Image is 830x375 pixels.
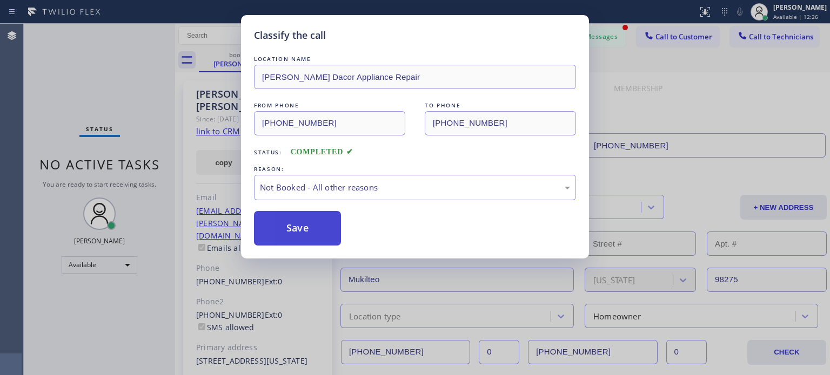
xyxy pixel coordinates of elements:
[425,111,576,135] input: To phone
[291,148,353,156] span: COMPLETED
[254,163,576,175] div: REASON:
[254,53,576,65] div: LOCATION NAME
[254,100,405,111] div: FROM PHONE
[254,111,405,135] input: From phone
[254,28,326,43] h5: Classify the call
[260,181,570,194] div: Not Booked - All other reasons
[254,148,282,156] span: Status:
[254,211,341,246] button: Save
[425,100,576,111] div: TO PHONE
